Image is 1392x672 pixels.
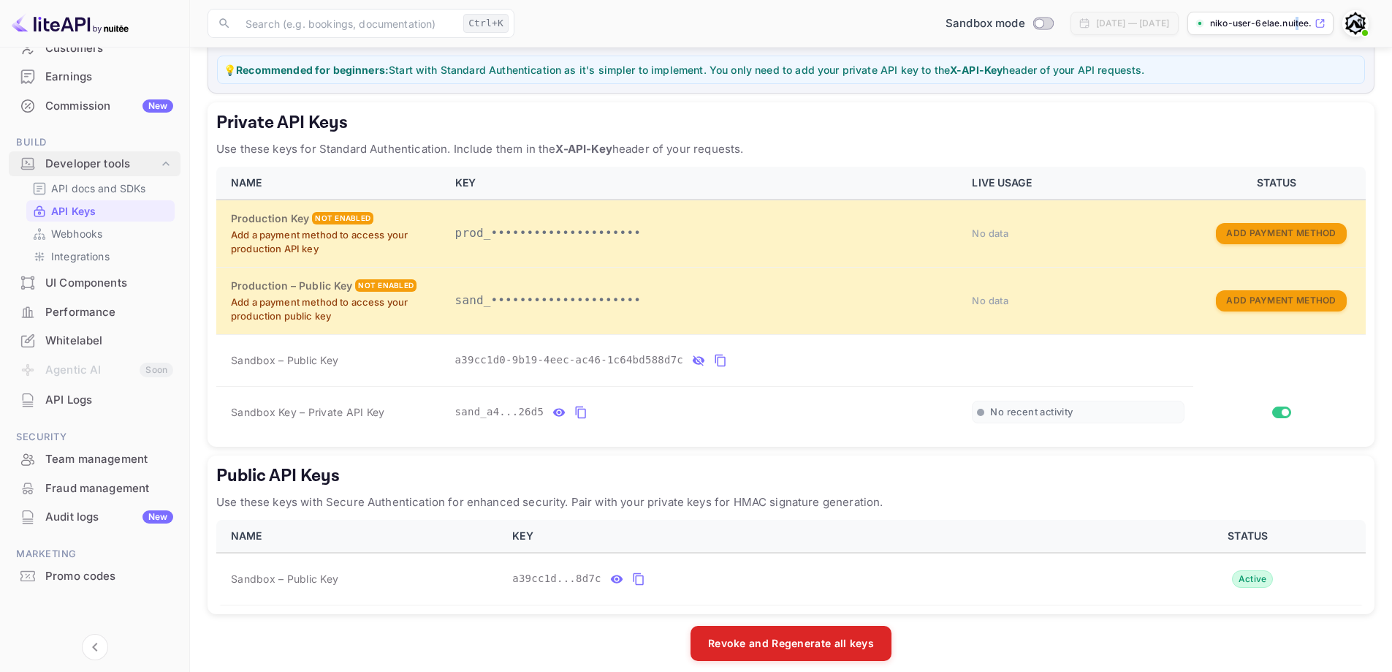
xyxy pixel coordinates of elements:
[455,292,955,309] p: sand_•••••••••••••••••••••
[216,167,1366,438] table: private api keys table
[45,509,173,526] div: Audit logs
[1216,223,1346,244] button: Add Payment Method
[82,634,108,660] button: Collapse navigation
[9,34,180,61] a: Customers
[9,34,180,63] div: Customers
[940,15,1059,32] div: Switch to Production mode
[236,64,389,76] strong: Recommended for beginners:
[45,40,173,57] div: Customers
[26,178,175,199] div: API docs and SDKs
[355,279,417,292] div: Not enabled
[51,203,96,219] p: API Keys
[990,406,1073,418] span: No recent activity
[950,64,1003,76] strong: X-API-Key
[9,92,180,119] a: CommissionNew
[1232,570,1274,588] div: Active
[9,475,180,502] a: Fraud management
[231,228,438,257] p: Add a payment method to access your production API key
[9,562,180,589] a: Promo codes
[216,167,446,200] th: NAME
[231,211,309,227] h6: Production Key
[9,475,180,503] div: Fraud management
[26,223,175,244] div: Webhooks
[503,520,1136,553] th: KEY
[51,226,102,241] p: Webhooks
[1210,17,1312,30] p: niko-user-6elae.nuitee...
[9,298,180,325] a: Performance
[216,140,1366,158] p: Use these keys for Standard Authentication. Include them in the header of your requests.
[26,246,175,267] div: Integrations
[32,226,169,241] a: Webhooks
[26,200,175,222] div: API Keys
[224,62,1358,78] p: 💡 Start with Standard Authentication as it's simpler to implement. You only need to add your priv...
[237,9,457,38] input: Search (e.g. bookings, documentation)
[9,445,180,472] a: Team management
[446,167,964,200] th: KEY
[9,151,180,177] div: Developer tools
[9,503,180,532] div: Audit logsNew
[216,520,1366,605] table: public api keys table
[45,156,159,173] div: Developer tools
[142,510,173,524] div: New
[216,520,503,553] th: NAME
[9,269,180,296] a: UI Components
[45,98,173,115] div: Commission
[455,224,955,242] p: prod_•••••••••••••••••••••
[9,269,180,298] div: UI Components
[45,451,173,468] div: Team management
[216,111,1366,135] h5: Private API Keys
[455,352,683,368] span: a39cc1d0-9b19-4eec-ac46-1c64bd588d7c
[9,429,180,445] span: Security
[9,135,180,151] span: Build
[9,445,180,474] div: Team management
[45,480,173,497] div: Fraud management
[231,352,338,368] span: Sandbox – Public Key
[216,494,1366,511] p: Use these keys with Secure Authentication for enhanced security. Pair with your private keys for ...
[9,562,180,591] div: Promo codes
[972,227,1008,239] span: No data
[12,12,129,35] img: LiteAPI logo
[1344,12,1367,35] img: Niko User
[1216,293,1346,306] a: Add Payment Method
[231,406,384,418] span: Sandbox Key – Private API Key
[32,249,169,264] a: Integrations
[9,92,180,121] div: CommissionNew
[231,278,352,294] h6: Production – Public Key
[45,568,173,585] div: Promo codes
[455,404,544,420] span: sand_a4...26d5
[9,386,180,413] a: API Logs
[32,181,169,196] a: API docs and SDKs
[45,69,173,86] div: Earnings
[45,333,173,350] div: Whitelabel
[1096,17,1169,30] div: [DATE] — [DATE]
[1216,290,1346,312] button: Add Payment Method
[1193,167,1366,200] th: STATUS
[231,295,438,324] p: Add a payment method to access your production public key
[9,546,180,562] span: Marketing
[1216,226,1346,238] a: Add Payment Method
[963,167,1193,200] th: LIVE USAGE
[9,503,180,530] a: Audit logsNew
[45,275,173,292] div: UI Components
[231,571,338,586] span: Sandbox – Public Key
[45,392,173,409] div: API Logs
[216,464,1366,488] h5: Public API Keys
[51,249,110,264] p: Integrations
[9,327,180,354] a: Whitelabel
[1136,520,1366,553] th: STATUS
[9,63,180,91] div: Earnings
[691,626,891,661] button: Revoke and Regenerate all keys
[512,571,601,586] span: a39cc1d...8d7c
[9,386,180,415] div: API Logs
[51,181,146,196] p: API docs and SDKs
[142,99,173,113] div: New
[9,298,180,327] div: Performance
[45,304,173,321] div: Performance
[312,212,373,224] div: Not enabled
[9,63,180,90] a: Earnings
[32,203,169,219] a: API Keys
[555,142,612,156] strong: X-API-Key
[9,327,180,355] div: Whitelabel
[972,295,1008,306] span: No data
[463,14,509,33] div: Ctrl+K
